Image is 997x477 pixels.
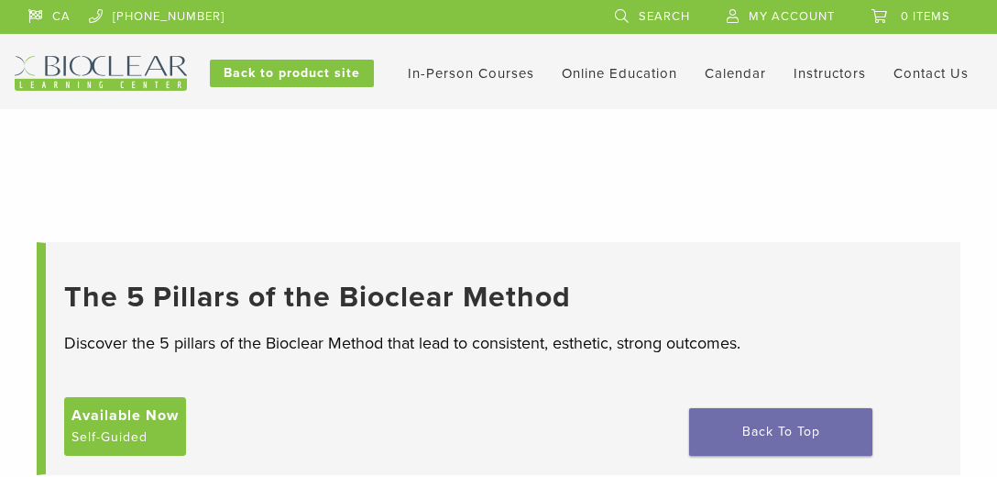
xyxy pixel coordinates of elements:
span: Available Now [71,405,179,427]
a: Back to product site [210,60,374,87]
span: My Account [749,9,835,24]
span: Self-Guided [71,427,148,449]
a: Instructors [794,65,866,82]
span: 0 items [901,9,950,24]
span: Search [639,9,690,24]
a: In-Person Courses [408,65,534,82]
a: The 5 Pillars of the Bioclear Method [64,280,941,315]
a: Back To Top [689,408,872,456]
p: Discover the 5 pillars of the Bioclear Method that lead to consistent, esthetic, strong outcomes. [64,331,941,356]
a: Online Education [562,65,677,82]
a: Contact Us [893,65,969,82]
img: Bioclear [15,56,187,91]
a: Available Now Self-Guided [64,397,186,456]
a: Calendar [705,65,766,82]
